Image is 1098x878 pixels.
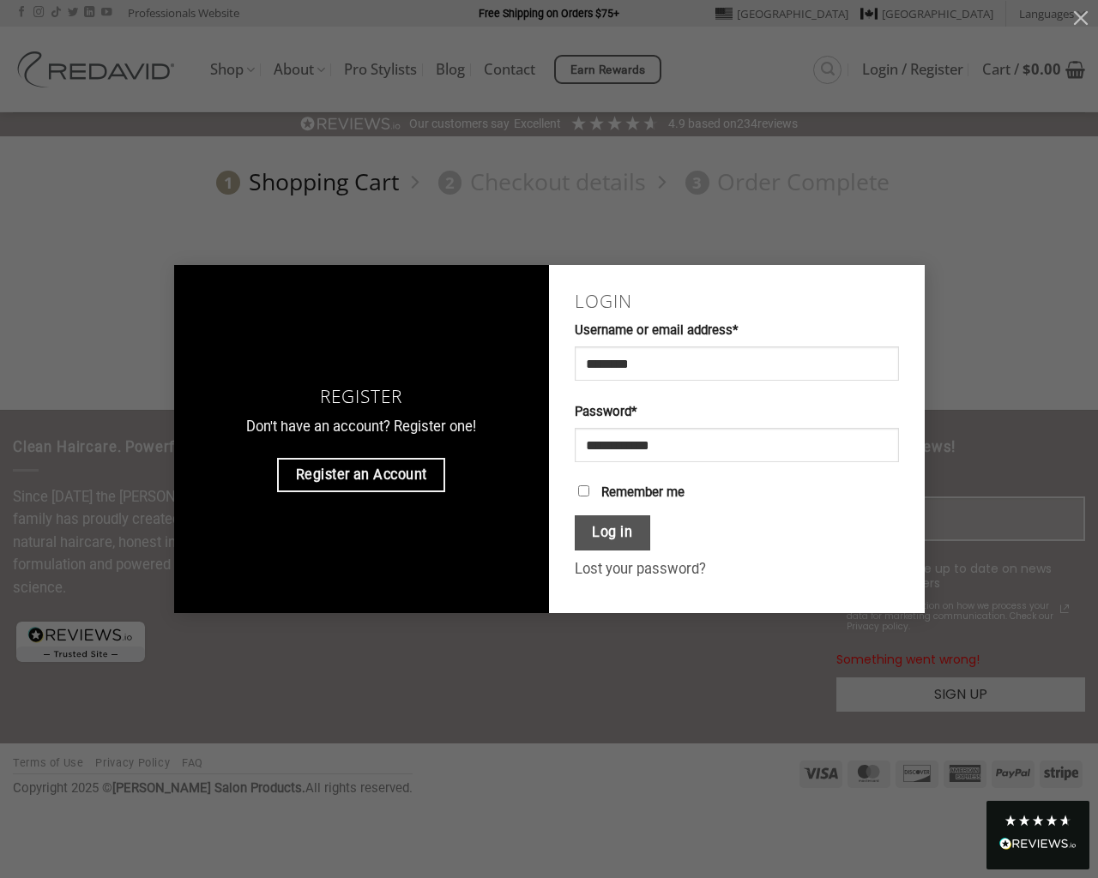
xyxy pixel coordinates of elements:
a: Lost your password? [575,561,706,577]
a: Register an Account [277,458,445,492]
button: Log in [575,515,650,550]
p: Don't have an account? Register one! [200,416,524,439]
span: Remember me [601,484,685,500]
label: Password [575,402,899,423]
div: 4.8 Stars [1004,814,1072,827]
input: Remember me [578,485,589,496]
label: Username or email address [575,321,899,341]
div: Read All Reviews [986,801,1089,869]
h3: Register [200,386,524,407]
img: REVIEWS.io [999,838,1077,850]
div: Read All Reviews [999,834,1077,857]
h2: Login [575,291,899,312]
